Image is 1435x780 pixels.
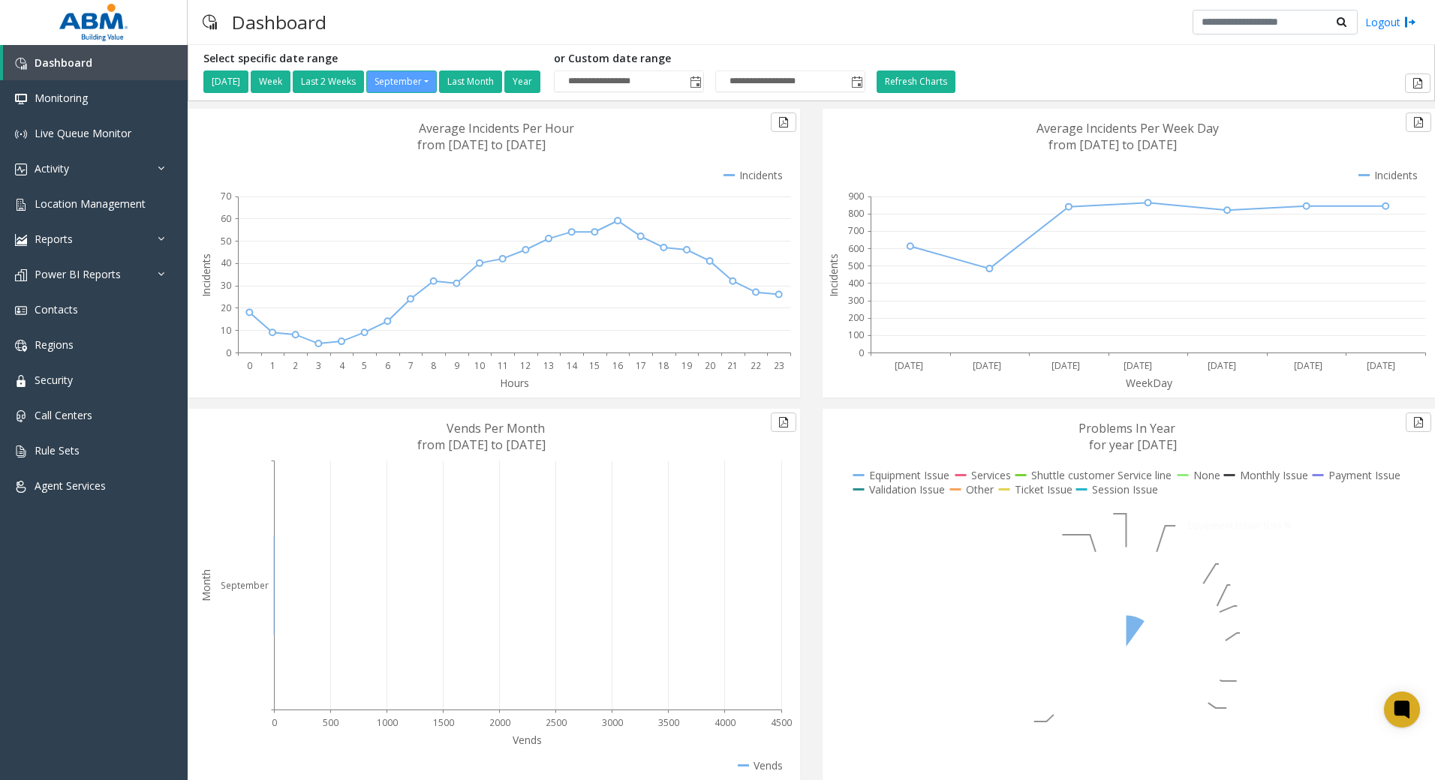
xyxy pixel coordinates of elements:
text: 10 [221,324,231,337]
span: Toggle popup [848,71,865,92]
text: 200 [848,311,864,324]
img: 'icon' [15,234,27,246]
img: 'icon' [15,93,27,105]
text: 12 [520,359,531,372]
text: 500 [848,259,864,272]
button: Refresh Charts [877,70,955,93]
span: Security [35,373,73,387]
button: Week [251,70,290,93]
text: 1500 [433,716,454,729]
img: 'icon' [15,199,27,211]
button: Export to pdf [1406,412,1431,432]
img: 'icon' [15,445,27,457]
a: Dashboard [3,45,188,80]
button: Export to pdf [1405,73,1430,93]
text: 16 [612,359,623,372]
text: 4500 [771,716,792,729]
text: Problems In Year [1079,420,1175,436]
text: Incidents [199,253,213,297]
button: September [366,70,437,93]
text: 20 [221,301,231,314]
text: Month [199,569,213,601]
text: Average Incidents Per Week Day [1036,120,1219,136]
text: 0 [226,346,231,359]
img: 'icon' [15,128,27,140]
text: 2500 [546,716,567,729]
text: 15 [589,359,600,372]
text: [DATE] [1367,359,1395,372]
text: 700 [848,224,864,237]
text: 4 [339,359,345,372]
text: [DATE] [1124,359,1152,372]
text: 5 [362,359,367,372]
text: 11 [498,359,508,372]
text: 14 [567,359,578,372]
text: 8 [431,359,436,372]
text: Vends Per Month [447,420,545,436]
text: 900 [848,190,864,202]
img: 'icon' [15,340,27,352]
text: 70 [221,190,231,202]
text: 0 [247,359,252,372]
text: 100 [848,328,864,341]
text: Equipment Issue: 9.94 % [1187,519,1292,532]
text: 10 [474,359,485,372]
text: September [221,579,269,592]
text: 23 [774,359,784,372]
text: 22 [751,359,761,372]
text: [DATE] [1051,359,1080,372]
text: 400 [848,277,864,289]
a: Logout [1365,14,1416,30]
text: [DATE] [973,359,1001,372]
span: Contacts [35,302,78,316]
button: Export to pdf [771,412,796,432]
text: from [DATE] to [DATE] [1048,136,1177,153]
span: Activity [35,161,69,175]
text: 3000 [602,716,623,729]
span: Dashboard [35,55,92,70]
text: Vends [513,733,542,747]
h5: or Custom date range [554,52,865,65]
text: Average Incidents Per Hour [419,120,574,136]
img: pageIcon [203,4,217,40]
span: Location Management [35,196,146,211]
text: 40 [221,256,231,269]
text: 1 [270,359,275,372]
img: 'icon' [15,58,27,70]
img: 'icon' [15,269,27,281]
span: Agent Services [35,478,106,493]
span: Regions [35,337,74,352]
img: 'icon' [15,481,27,493]
text: 9 [454,359,459,372]
text: [DATE] [1208,359,1236,372]
span: Toggle popup [687,71,703,92]
text: 3500 [658,716,679,729]
text: 300 [848,294,864,307]
text: from [DATE] to [DATE] [417,136,546,153]
text: 6 [385,359,390,372]
text: 2 [293,359,298,372]
text: 60 [221,212,231,225]
text: 18 [658,359,669,372]
text: 4000 [714,716,736,729]
text: 0 [272,716,277,729]
text: 800 [848,207,864,220]
text: Incidents [826,253,841,297]
button: Last 2 Weeks [293,70,364,93]
text: 3 [316,359,321,372]
span: Reports [35,232,73,246]
text: for year [DATE] [1089,436,1177,453]
text: from [DATE] to [DATE] [417,436,546,453]
text: 20 [705,359,715,372]
button: Last Month [439,70,502,93]
img: 'icon' [15,410,27,422]
button: Export to pdf [771,112,796,132]
span: Power BI Reports [35,267,121,281]
img: logout [1404,14,1416,30]
text: 13 [543,359,554,372]
span: Live Queue Monitor [35,126,131,140]
button: Year [504,70,540,93]
text: 600 [848,242,864,255]
text: [DATE] [895,359,923,372]
span: Call Centers [35,408,92,422]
